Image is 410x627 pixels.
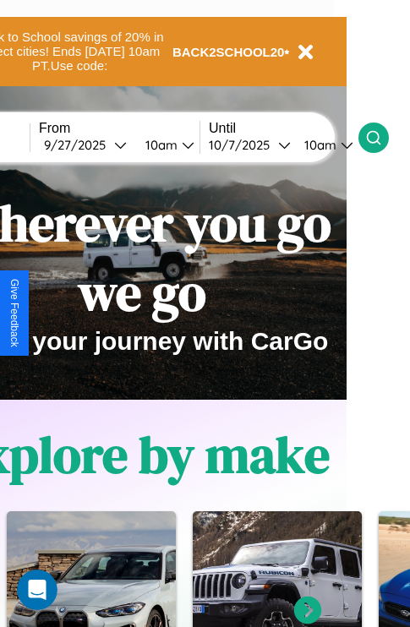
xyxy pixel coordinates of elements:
b: BACK2SCHOOL20 [172,45,285,59]
div: 10 / 7 / 2025 [209,137,278,153]
label: Until [209,121,358,136]
button: 9/27/2025 [39,136,132,154]
button: 10am [291,136,358,154]
iframe: Intercom live chat [17,570,57,610]
div: 10am [137,137,182,153]
div: Give Feedback [8,279,20,347]
div: 9 / 27 / 2025 [44,137,114,153]
button: 10am [132,136,200,154]
label: From [39,121,200,136]
div: 10am [296,137,341,153]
